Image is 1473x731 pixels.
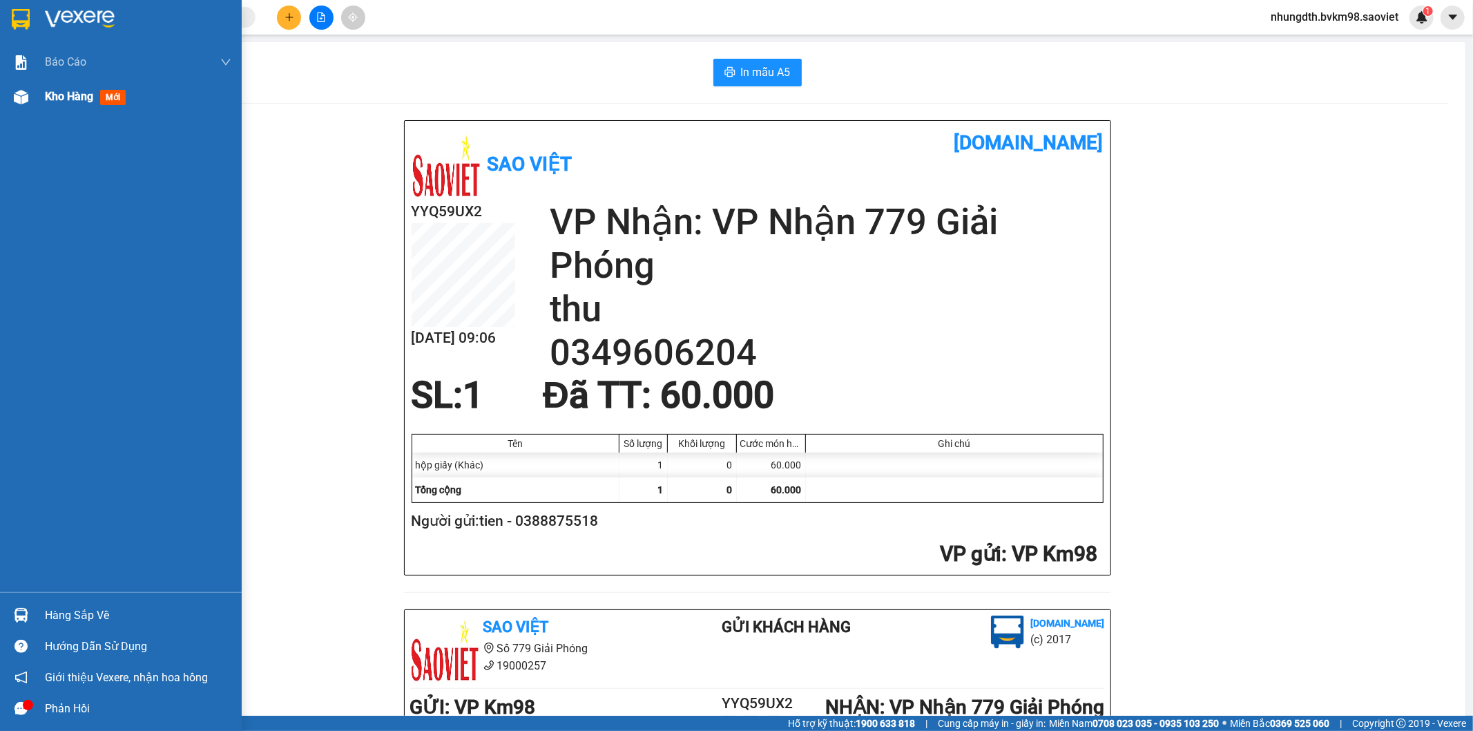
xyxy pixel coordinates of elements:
[285,12,294,22] span: plus
[412,131,481,200] img: logo.jpg
[619,453,668,477] div: 1
[45,605,231,626] div: Hàng sắp về
[1031,618,1105,629] b: [DOMAIN_NAME]
[1260,8,1409,26] span: nhungdth.bvkm98.saoviet
[941,542,1002,566] span: VP gửi
[483,618,549,636] b: Sao Việt
[416,484,462,495] span: Tổng cộng
[463,374,484,417] span: 1
[671,438,733,449] div: Khối lượng
[550,200,1104,287] h2: VP Nhận: VP Nhận 779 Giải Phóng
[825,696,1104,719] b: NHẬN : VP Nhận 779 Giải Phóng
[741,64,791,81] span: In mẫu A5
[1447,11,1459,23] span: caret-down
[550,287,1104,331] h2: thu
[938,716,1046,731] span: Cung cấp máy in - giấy in:
[1230,716,1329,731] span: Miền Bắc
[412,510,1098,533] h2: Người gửi: tien - 0388875518
[1031,631,1105,648] li: (c) 2017
[341,6,365,30] button: aim
[991,616,1024,649] img: logo.jpg
[1423,6,1433,16] sup: 1
[1340,716,1342,731] span: |
[14,90,28,104] img: warehouse-icon
[700,692,816,715] h2: YYQ59UX2
[45,53,86,70] span: Báo cáo
[483,643,494,654] span: environment
[954,131,1104,154] b: [DOMAIN_NAME]
[658,484,664,495] span: 1
[348,12,358,22] span: aim
[722,618,851,636] b: Gửi khách hàng
[1416,11,1428,23] img: icon-new-feature
[277,6,301,30] button: plus
[1396,719,1406,728] span: copyright
[12,9,30,30] img: logo-vxr
[788,716,915,731] span: Hỗ trợ kỹ thuật:
[45,699,231,719] div: Phản hồi
[412,540,1098,569] h2: : VP Km98
[220,57,231,68] span: down
[1441,6,1465,30] button: caret-down
[623,438,664,449] div: Số lượng
[410,657,667,674] li: 19000257
[543,374,774,417] span: Đã TT : 60.000
[412,453,619,477] div: hộp giấy (Khác)
[771,484,802,495] span: 60.000
[15,640,28,653] span: question-circle
[809,438,1099,449] div: Ghi chú
[309,6,334,30] button: file-add
[1270,718,1329,729] strong: 0369 525 060
[1092,718,1219,729] strong: 0708 023 035 - 0935 103 250
[1222,721,1226,726] span: ⚪️
[737,453,806,477] div: 60.000
[410,616,479,685] img: logo.jpg
[410,696,536,719] b: GỬI : VP Km98
[15,671,28,684] span: notification
[925,716,927,731] span: |
[724,66,735,79] span: printer
[14,608,28,623] img: warehouse-icon
[416,438,615,449] div: Tên
[550,331,1104,374] h2: 0349606204
[45,90,93,103] span: Kho hàng
[488,153,572,175] b: Sao Việt
[15,702,28,715] span: message
[410,640,667,657] li: Số 779 Giải Phóng
[14,55,28,70] img: solution-icon
[412,374,463,417] span: SL:
[100,90,126,105] span: mới
[412,327,515,350] h2: [DATE] 09:06
[45,636,231,657] div: Hướng dẫn sử dụng
[740,438,802,449] div: Cước món hàng
[856,718,915,729] strong: 1900 633 818
[45,669,208,686] span: Giới thiệu Vexere, nhận hoa hồng
[1425,6,1430,16] span: 1
[1049,716,1219,731] span: Miền Nam
[316,12,326,22] span: file-add
[713,59,802,86] button: printerIn mẫu A5
[412,200,515,223] h2: YYQ59UX2
[668,453,737,477] div: 0
[483,660,494,671] span: phone
[727,484,733,495] span: 0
